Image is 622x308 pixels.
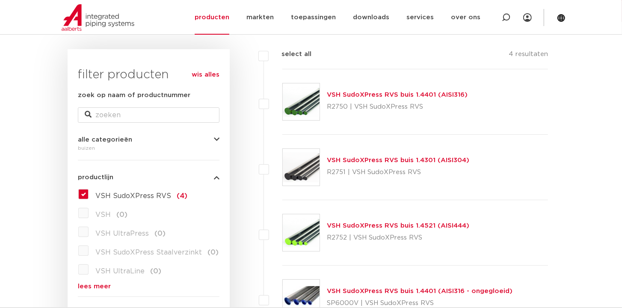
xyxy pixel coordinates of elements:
[95,211,111,218] span: VSH
[150,268,161,275] span: (0)
[509,49,548,62] p: 4 resultaten
[78,174,113,181] span: productlijn
[78,107,219,123] input: zoeken
[207,249,219,256] span: (0)
[78,136,132,143] span: alle categorieën
[327,100,468,114] p: R2750 | VSH SudoXPress RVS
[78,136,219,143] button: alle categorieën
[283,83,320,120] img: Thumbnail for VSH SudoXPress RVS buis 1.4401 (AISI316)
[116,211,127,218] span: (0)
[95,230,149,237] span: VSH UltraPress
[192,70,219,80] a: wis alles
[78,174,219,181] button: productlijn
[327,157,469,163] a: VSH SudoXPress RVS buis 1.4301 (AISI304)
[327,231,469,245] p: R2752 | VSH SudoXPress RVS
[95,268,145,275] span: VSH UltraLine
[78,283,219,290] a: lees meer
[283,149,320,186] img: Thumbnail for VSH SudoXPress RVS buis 1.4301 (AISI304)
[327,166,469,179] p: R2751 | VSH SudoXPress RVS
[95,192,171,199] span: VSH SudoXPress RVS
[154,230,166,237] span: (0)
[78,66,219,83] h3: filter producten
[269,49,311,59] label: select all
[327,92,468,98] a: VSH SudoXPress RVS buis 1.4401 (AISI316)
[283,214,320,251] img: Thumbnail for VSH SudoXPress RVS buis 1.4521 (AISI444)
[327,222,469,229] a: VSH SudoXPress RVS buis 1.4521 (AISI444)
[327,288,512,294] a: VSH SudoXPress RVS buis 1.4401 (AISI316 - ongegloeid)
[95,249,202,256] span: VSH SudoXPress Staalverzinkt
[78,143,219,153] div: buizen
[177,192,187,199] span: (4)
[78,90,190,101] label: zoek op naam of productnummer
